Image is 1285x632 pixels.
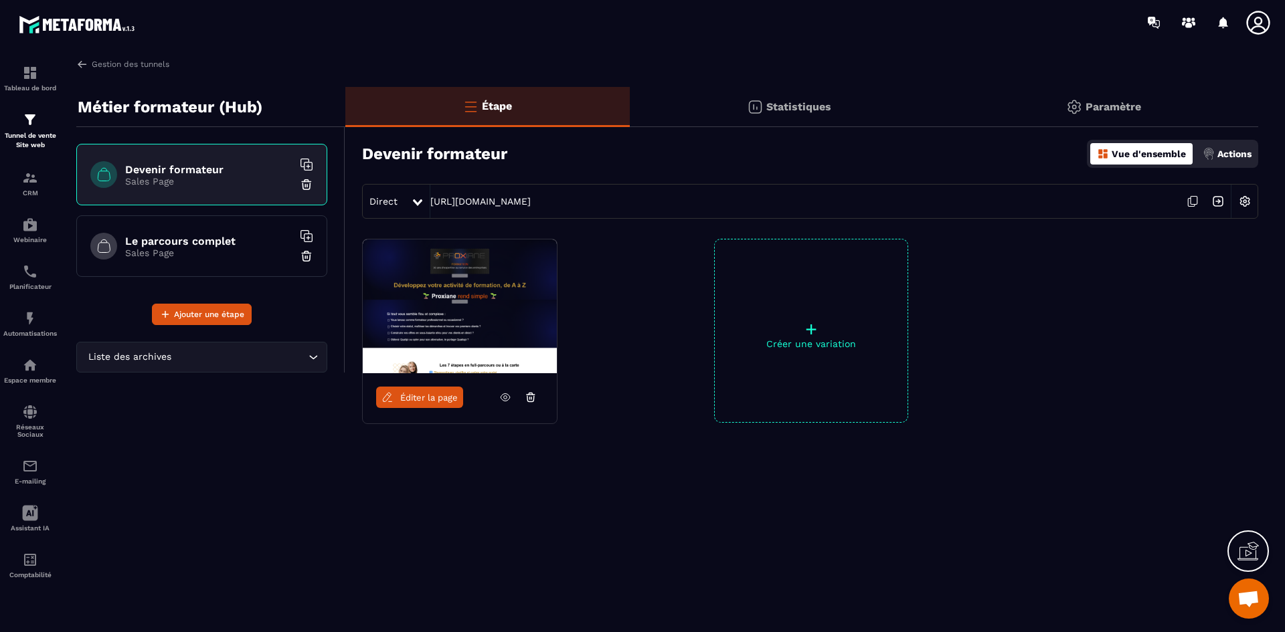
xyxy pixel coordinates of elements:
[430,196,531,207] a: [URL][DOMAIN_NAME]
[125,247,292,258] p: Sales Page
[125,176,292,187] p: Sales Page
[715,320,908,338] p: +
[1229,578,1269,619] div: Ouvrir le chat
[363,239,557,373] img: image
[22,310,38,326] img: automations
[3,207,57,253] a: automationsautomationsWebinaire
[1203,148,1215,160] img: actions.d6e523a2.png
[22,552,38,568] img: accountant
[76,58,88,70] img: arrow
[76,58,169,70] a: Gestion des tunnels
[22,264,38,280] img: scheduler
[1232,189,1258,214] img: setting-w.858f3a88.svg
[174,350,305,364] input: Search for option
[1217,148,1252,159] p: Actions
[1066,99,1082,115] img: setting-gr.5f69749f.svg
[3,300,57,347] a: automationsautomationsAutomatisations
[3,571,57,578] p: Comptabilité
[22,170,38,186] img: formation
[174,308,244,321] span: Ajouter une étape
[3,542,57,589] a: accountantaccountantComptabilité
[715,338,908,349] p: Créer une variation
[3,253,57,300] a: schedulerschedulerPlanificateur
[462,98,479,114] img: bars-o.4a397970.svg
[482,100,512,112] p: Étape
[300,178,313,191] img: trash
[22,357,38,373] img: automations
[78,94,262,120] p: Métier formateur (Hub)
[1086,100,1141,113] p: Paramètre
[1205,189,1231,214] img: arrow-next.bcc2205e.svg
[3,423,57,438] p: Réseaux Sociaux
[3,478,57,485] p: E-mailing
[3,448,57,495] a: emailemailE-mailing
[3,189,57,197] p: CRM
[3,377,57,384] p: Espace membre
[3,283,57,290] p: Planificateur
[376,387,463,408] a: Éditer la page
[3,347,57,394] a: automationsautomationsEspace membre
[85,350,174,364] span: Liste des archives
[3,102,57,160] a: formationformationTunnel de vente Site web
[22,112,38,128] img: formation
[3,84,57,92] p: Tableau de bord
[3,55,57,102] a: formationformationTableau de bord
[22,217,38,233] img: automations
[125,235,292,247] h6: Le parcours complet
[152,304,252,325] button: Ajouter une étape
[369,196,398,207] span: Direct
[19,12,139,37] img: logo
[3,236,57,243] p: Webinaire
[766,100,831,113] p: Statistiques
[22,404,38,420] img: social-network
[3,330,57,337] p: Automatisations
[747,99,763,115] img: stats.20deebd0.svg
[76,342,327,373] div: Search for option
[362,144,507,163] h3: Devenir formateur
[1097,148,1109,160] img: dashboard-orange.40269519.svg
[22,65,38,81] img: formation
[3,131,57,150] p: Tunnel de vente Site web
[3,160,57,207] a: formationformationCRM
[3,524,57,532] p: Assistant IA
[300,249,313,263] img: trash
[1112,148,1186,159] p: Vue d'ensemble
[22,458,38,474] img: email
[125,163,292,176] h6: Devenir formateur
[400,393,458,403] span: Éditer la page
[3,394,57,448] a: social-networksocial-networkRéseaux Sociaux
[3,495,57,542] a: Assistant IA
